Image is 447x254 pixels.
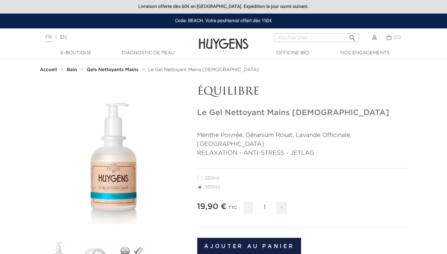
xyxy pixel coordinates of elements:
label: 500ml [197,185,228,190]
i:  [348,32,356,40]
a: Accueil [40,67,59,72]
img: Huygens [199,28,248,53]
span: 19,90 € [197,203,227,211]
div: TTC [228,201,237,219]
a: Le Gel Nettoyant Mains [DEMOGRAPHIC_DATA] [148,67,259,72]
strong: Gels Nettoyants Mains [87,67,138,72]
a: Diagnostic de peau [115,50,181,57]
strong: Accueil [40,67,57,72]
span: + [276,202,287,214]
p: ÉQUILIBRE [197,86,407,98]
a: E-Boutique [43,50,109,57]
a: Nos engagements [332,50,398,57]
input: Quantité [255,202,275,213]
p: RELAXATION - ANTI-STRESS - JETLAG [197,149,407,158]
a: Gels Nettoyants Mains [87,67,140,72]
a: Officine Bio [260,50,326,57]
span: - [244,202,253,214]
a: FR [46,35,52,42]
span: (0) [393,35,401,40]
h1: Le Gel Nettoyant Mains [DEMOGRAPHIC_DATA] [197,108,407,118]
strong: Bain [67,67,77,72]
p: Menthe Poivrée, Géranium Rosat, Lavande Officinale, [GEOGRAPHIC_DATA] [197,131,407,149]
input: Rechercher [275,33,359,42]
div: | [42,33,181,41]
a: Bain [67,67,79,72]
a: EN [60,35,67,40]
button:  [346,31,358,40]
label: 250ml [197,176,227,181]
